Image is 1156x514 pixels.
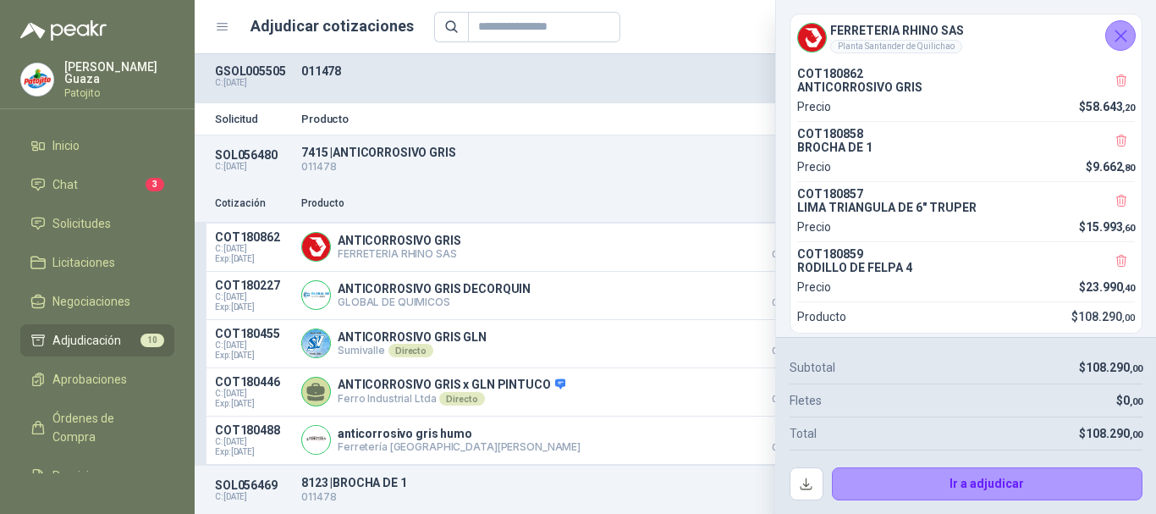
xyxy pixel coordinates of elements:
p: Sumivalle [338,344,487,357]
p: ANTICORROSIVO GRIS GLN [338,330,487,344]
span: 3 [146,178,164,191]
span: ,80 [1122,163,1135,174]
span: Crédito 60 días [746,395,831,404]
p: ANTICORROSIVO GRIS [338,234,460,247]
p: $ 107.976 [746,423,831,452]
img: Company Logo [302,426,330,454]
a: Chat3 [20,169,174,201]
p: Solicitud [215,113,291,124]
p: COT180859 [797,247,1135,261]
img: Company Logo [302,281,330,309]
p: $ [1086,158,1135,176]
a: Aprobaciones [20,363,174,395]
span: Exp: [DATE] [215,447,291,457]
span: ,20 [1122,102,1135,113]
p: $ [1079,358,1142,377]
p: $ 78.877 [746,375,831,404]
a: Solicitudes [20,207,174,240]
p: LIMA TRIANGULA DE 6" TRUPER [797,201,1135,214]
p: COT180857 [797,187,1135,201]
p: SOL056480 [215,148,291,162]
span: C: [DATE] [215,340,291,351]
p: COT180488 [215,423,291,437]
p: COT180858 [797,127,1135,141]
span: C: [DATE] [215,437,291,447]
span: 15.993 [1086,220,1135,234]
p: $ [1079,424,1142,443]
span: Exp: [DATE] [215,351,291,361]
p: Producto [301,196,736,212]
p: COT180862 [797,67,1135,80]
div: Directo [439,392,484,406]
p: Producto [301,113,892,124]
p: COT180862 [215,230,291,244]
p: 8123 | BROCHA DE 1 [301,476,892,489]
span: 9.662 [1093,160,1135,174]
span: Crédito 60 días [746,299,831,307]
span: 108.290 [1086,427,1142,440]
span: 0 [1123,394,1142,407]
span: Negociaciones [52,292,130,311]
span: C: [DATE] [215,244,291,254]
a: Inicio [20,130,174,162]
p: ANTICORROSIVO GRIS DECORQUIN [338,282,531,296]
a: Negociaciones [20,285,174,318]
span: Adjudicación [52,331,121,350]
p: C: [DATE] [215,78,291,88]
p: 011478 [301,64,892,78]
div: Directo [388,344,433,357]
p: anticorrosivo gris humo [338,427,581,440]
span: Crédito 60 días [746,444,831,452]
p: $ [1116,391,1142,410]
p: Total [790,424,817,443]
p: 011478 [301,159,892,175]
span: Remisiones [52,467,115,485]
span: 108.290 [1078,310,1135,323]
p: COT180446 [215,375,291,389]
span: ,60 [1122,223,1135,234]
p: Precio [797,97,831,116]
p: Patojito [64,88,174,98]
span: Exp: [DATE] [215,399,291,409]
span: ,00 [1122,312,1135,323]
p: Precio [746,196,831,212]
span: Crédito 45 días [746,347,831,356]
span: ,40 [1122,283,1135,294]
p: $ 58.643 [746,230,831,259]
p: ANTICORROSIVO GRIS x GLN PINTUCO [338,378,565,393]
a: Órdenes de Compra [20,402,174,453]
p: Ferro Industrial Ltda [338,392,565,406]
span: 10 [140,334,164,347]
p: Fletes [790,391,822,410]
span: C: [DATE] [215,389,291,399]
p: $ [1071,307,1135,326]
p: BROCHA DE 1 [797,141,1135,154]
p: GLOBAL DE QUIMICOS [338,296,531,308]
span: Chat [52,175,78,194]
p: ANTICORROSIVO GRIS [797,80,1135,94]
p: Ferretería [GEOGRAPHIC_DATA][PERSON_NAME] [338,440,581,453]
p: Precio [797,158,831,176]
h1: Adjudicar cotizaciones [250,14,414,38]
p: SOL056469 [215,478,291,492]
p: Precio [797,218,831,236]
img: Logo peakr [20,20,107,41]
span: Solicitudes [52,214,111,233]
span: C: [DATE] [215,292,291,302]
span: 108.290 [1086,361,1142,374]
a: Remisiones [20,460,174,492]
p: COT180455 [215,327,291,340]
p: $ 76.160 [746,327,831,356]
span: ,00 [1130,429,1142,440]
span: Crédito 60 días [746,251,831,259]
button: Ir a adjudicar [832,467,1143,501]
span: Exp: [DATE] [215,302,291,312]
p: C: [DATE] [215,162,291,172]
span: Aprobaciones [52,370,127,389]
p: $ [1079,218,1135,236]
p: Cotización [215,196,291,212]
img: Company Logo [302,329,330,357]
p: Producto [797,307,846,326]
span: ,00 [1130,396,1142,407]
img: Company Logo [302,233,330,261]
